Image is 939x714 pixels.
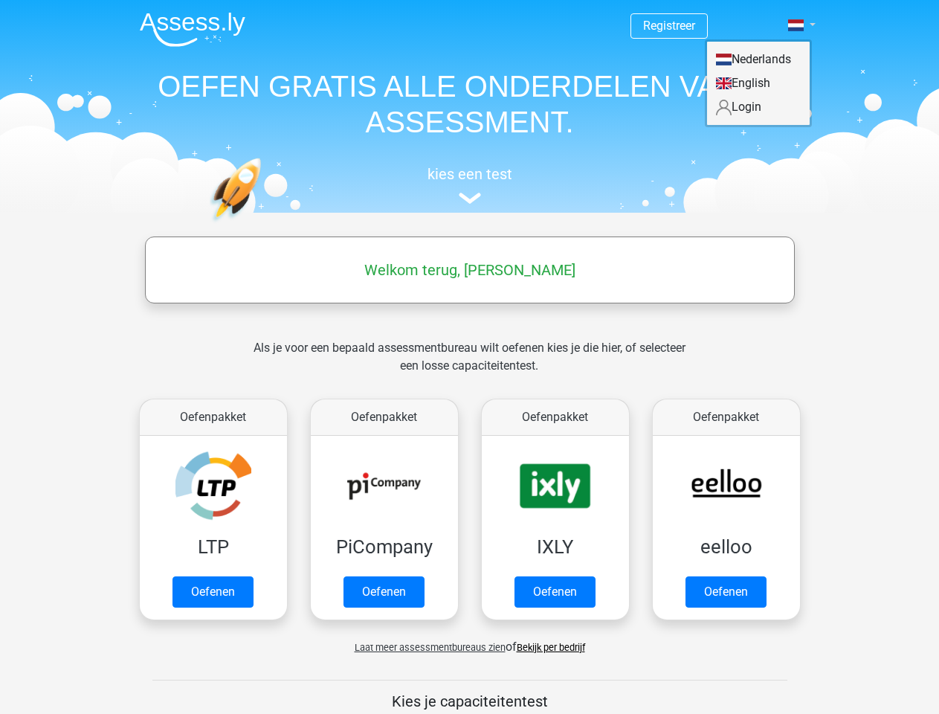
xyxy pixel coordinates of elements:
a: Oefenen [343,576,425,608]
a: Nederlands [707,48,810,71]
a: Oefenen [685,576,767,608]
div: of [128,626,812,656]
h1: OEFEN GRATIS ALLE ONDERDELEN VAN JE ASSESSMENT. [128,68,812,140]
h5: Welkom terug, [PERSON_NAME] [152,261,787,279]
a: English [707,71,810,95]
img: oefenen [210,158,319,292]
h5: kies een test [128,165,812,183]
a: Bekijk per bedrijf [517,642,585,653]
h5: Kies je capaciteitentest [152,692,787,710]
a: Login [707,95,810,119]
a: Oefenen [172,576,254,608]
img: assessment [459,193,481,204]
a: Oefenen [514,576,596,608]
a: Registreer [643,19,695,33]
div: Als je voor een bepaald assessmentbureau wilt oefenen kies je die hier, of selecteer een losse ca... [242,339,697,393]
span: Laat meer assessmentbureaus zien [355,642,506,653]
img: Assessly [140,12,245,47]
a: kies een test [128,165,812,205]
